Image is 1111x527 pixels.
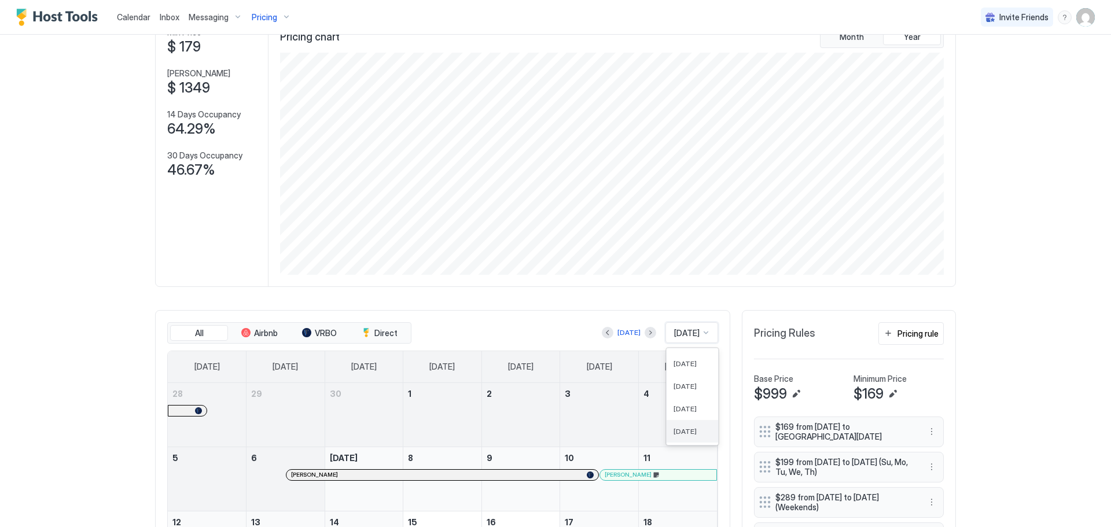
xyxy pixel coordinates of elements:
div: [DATE] [617,327,641,338]
span: 8 [408,453,413,463]
div: [PERSON_NAME] [291,471,594,478]
a: Friday [575,351,624,382]
span: [DATE] [674,359,697,368]
span: 14 Days Occupancy [167,109,241,120]
a: October 2, 2025 [482,383,560,404]
td: October 5, 2025 [168,447,247,511]
span: All [195,328,204,338]
a: September 30, 2025 [325,383,403,404]
a: October 5, 2025 [168,447,246,469]
td: October 6, 2025 [247,447,325,511]
a: September 29, 2025 [247,383,325,404]
span: 30 [330,389,341,399]
span: 12 [172,517,181,527]
div: tab-group [820,26,944,48]
span: 15 [408,517,417,527]
div: Pricing rule [897,327,939,340]
a: September 28, 2025 [168,383,246,404]
a: Inbox [160,11,179,23]
span: Month [840,32,864,42]
td: October 7, 2025 [325,447,403,511]
a: Sunday [183,351,231,382]
button: More options [925,495,939,509]
span: [DATE] [674,404,697,413]
td: October 2, 2025 [481,383,560,447]
span: [DATE] [194,362,220,372]
div: menu [925,460,939,474]
span: Messaging [189,12,229,23]
button: Next month [645,327,656,338]
span: Pricing Rules [754,327,815,340]
span: [DATE] [273,362,298,372]
span: [DATE] [508,362,534,372]
span: 64.29% [167,120,216,138]
td: September 29, 2025 [247,383,325,447]
div: $199 from [DATE] to [DATE] (Su, Mo, Tu, We, Th) menu [754,452,944,482]
button: Previous month [602,327,613,338]
span: Base Price [754,374,793,384]
button: Pricing rule [878,322,944,345]
span: $169 [854,385,884,403]
span: 1 [408,389,411,399]
td: October 3, 2025 [560,383,639,447]
a: October 11, 2025 [639,447,717,469]
button: Year [883,29,941,45]
div: menu [925,495,939,509]
span: [PERSON_NAME] [167,68,230,79]
span: 11 [643,453,650,463]
span: 29 [251,389,262,399]
span: [DATE] [674,382,697,390]
td: October 4, 2025 [638,383,717,447]
span: Pricing [252,12,277,23]
span: $ 1349 [167,79,210,97]
td: October 1, 2025 [403,383,482,447]
span: $289 from [DATE] to [DATE] (Weekends) [775,492,913,513]
span: Year [904,32,921,42]
span: [DATE] [587,362,612,372]
span: Invite Friends [999,12,1049,23]
div: $169 from [DATE] to [GEOGRAPHIC_DATA][DATE] menu [754,417,944,447]
span: 14 [330,517,339,527]
td: October 11, 2025 [638,447,717,511]
span: [DATE] [665,362,690,372]
span: VRBO [315,328,337,338]
a: Calendar [117,11,150,23]
span: 9 [487,453,492,463]
div: menu [1058,10,1072,24]
a: October 8, 2025 [403,447,481,469]
span: 5 [172,453,178,463]
div: tab-group [167,322,411,344]
td: September 28, 2025 [168,383,247,447]
a: October 9, 2025 [482,447,560,469]
a: Wednesday [418,351,466,382]
span: $ 179 [167,38,201,56]
a: October 3, 2025 [560,383,638,404]
span: $999 [754,385,787,403]
a: Tuesday [340,351,388,382]
span: 3 [565,389,571,399]
span: Pricing chart [280,31,340,44]
button: Month [823,29,881,45]
span: [DATE] [674,427,697,436]
a: October 10, 2025 [560,447,638,469]
a: Thursday [496,351,545,382]
a: October 1, 2025 [403,383,481,404]
button: More options [925,425,939,438]
span: [PERSON_NAME] [291,471,338,478]
button: Airbnb [230,325,288,341]
a: October 7, 2025 [325,447,403,469]
a: Host Tools Logo [16,9,103,26]
button: All [170,325,228,341]
span: [DATE] [351,362,377,372]
span: 28 [172,389,183,399]
span: 2 [487,389,492,399]
div: User profile [1076,8,1095,27]
span: 4 [643,389,649,399]
span: 18 [643,517,652,527]
span: 6 [251,453,257,463]
span: 16 [487,517,496,527]
button: Edit [886,387,900,401]
span: Inbox [160,12,179,22]
span: [DATE] [674,328,700,338]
